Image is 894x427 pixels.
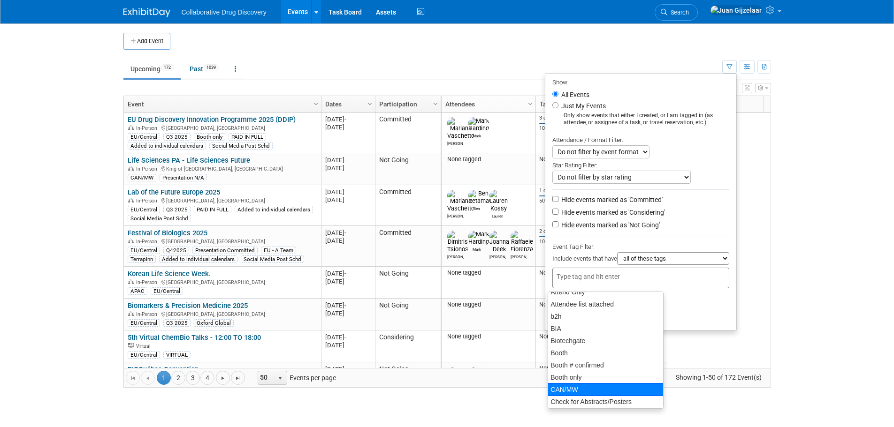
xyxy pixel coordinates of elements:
div: [GEOGRAPHIC_DATA], [GEOGRAPHIC_DATA] [128,196,317,204]
span: - [344,229,346,236]
div: [GEOGRAPHIC_DATA], [GEOGRAPHIC_DATA] [128,124,317,132]
span: In-Person [136,166,160,172]
img: ExhibitDay [123,8,170,17]
div: None tagged [445,333,532,340]
td: Considering [375,330,441,362]
img: Dimitris Tsionos [447,231,468,253]
div: Check for Abstracts/Posters [548,396,663,408]
div: King of [GEOGRAPHIC_DATA], [GEOGRAPHIC_DATA] [128,165,317,172]
span: In-Person [136,279,160,285]
img: Mariana Vaschetto [447,190,474,212]
span: Column Settings [527,100,534,108]
div: 100% [539,239,588,245]
div: Booth only [194,133,225,141]
div: EU/Central [128,206,160,213]
a: Go to the first page [126,371,140,385]
img: Virtual Event [128,343,134,348]
span: Search [667,9,689,16]
a: Column Settings [525,96,535,110]
div: APAC [128,287,147,295]
a: Column Settings [430,96,441,110]
a: EU Drug Discovery Innovation Programme 2025 (DDIP) [128,115,296,124]
span: Column Settings [432,100,439,108]
div: Booth only [548,371,663,383]
span: Virtual [136,343,153,349]
div: [DATE] [325,123,371,131]
td: Committed [375,226,441,267]
div: [DATE] [325,309,371,317]
span: In-Person [136,239,160,245]
td: Committed [375,185,441,226]
div: Added to individual calendars [128,142,206,150]
span: Column Settings [366,100,374,108]
span: Go to the next page [219,375,227,382]
div: [DATE] [325,156,371,164]
span: - [344,334,346,341]
td: Committed [375,112,441,153]
img: Raffaele Fiorenza [511,231,533,253]
a: Korean Life Science Week. [128,270,211,278]
div: 3 of 3 Complete [539,115,588,121]
div: Mark Harding [468,132,485,138]
td: Not Going [375,267,441,299]
div: PAID IN FULL [194,206,231,213]
a: Festival of Biologics 2025 [128,229,207,237]
div: [GEOGRAPHIC_DATA], [GEOGRAPHIC_DATA] [128,237,317,245]
div: 100% [539,125,588,132]
div: Booth [548,347,663,359]
div: None tagged [445,156,532,163]
div: EU/Central [128,247,160,254]
span: Go to the first page [129,375,137,382]
div: EU/Central [128,319,160,327]
div: Terrapinn [128,255,156,263]
div: Only show events that either I created, or I am tagged in (as attendee, or assignee of a task, or... [552,112,729,126]
div: EU/Central [151,287,183,295]
span: In-Person [136,125,160,131]
div: Social Media Post Schd [209,142,273,150]
span: select [276,375,284,382]
div: Include events that have [552,252,729,268]
img: Mariana Vaschetto [447,117,474,140]
div: [GEOGRAPHIC_DATA], [GEOGRAPHIC_DATA] [128,278,317,286]
label: All Events [559,91,589,98]
div: [DATE] [325,188,371,196]
img: In-Person Event [128,166,134,171]
div: CAN/MW [128,174,156,181]
div: Mark Harding [468,246,485,252]
a: Event [128,96,315,112]
a: Participation [379,96,435,112]
div: [DATE] [325,237,371,245]
div: [DATE] [325,229,371,237]
div: None tagged [445,301,532,308]
span: Go to the previous page [144,375,152,382]
div: [DATE] [325,333,371,341]
div: 50% [539,198,588,204]
div: EU/Central [128,351,160,359]
div: 2 of 2 Complete [539,228,588,235]
div: Show: [552,76,729,88]
a: 2 [171,371,185,385]
img: Evan Moriarity [447,367,470,382]
div: Added to individual calendars [235,206,313,213]
div: Q3 2025 [163,319,191,327]
div: 1 of 2 Complete [539,187,588,194]
a: Column Settings [365,96,375,110]
div: [DATE] [325,301,371,309]
span: Column Settings [312,100,320,108]
a: 3 [186,371,200,385]
div: BIA [548,322,663,335]
img: In-Person Event [128,125,134,130]
div: None tagged [445,269,532,277]
div: Attendance / Format Filter: [552,135,729,145]
div: Biotechgate [548,335,663,347]
a: Go to the previous page [141,371,155,385]
div: None specified [539,301,588,308]
span: Go to the last page [234,375,242,382]
span: - [344,116,346,123]
span: 1039 [204,64,219,71]
div: CHI [548,408,663,420]
div: [DATE] [325,277,371,285]
a: Go to the last page [231,371,245,385]
img: Michael Woodhouse [468,367,500,382]
div: Social Media Post Schd [241,255,304,263]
